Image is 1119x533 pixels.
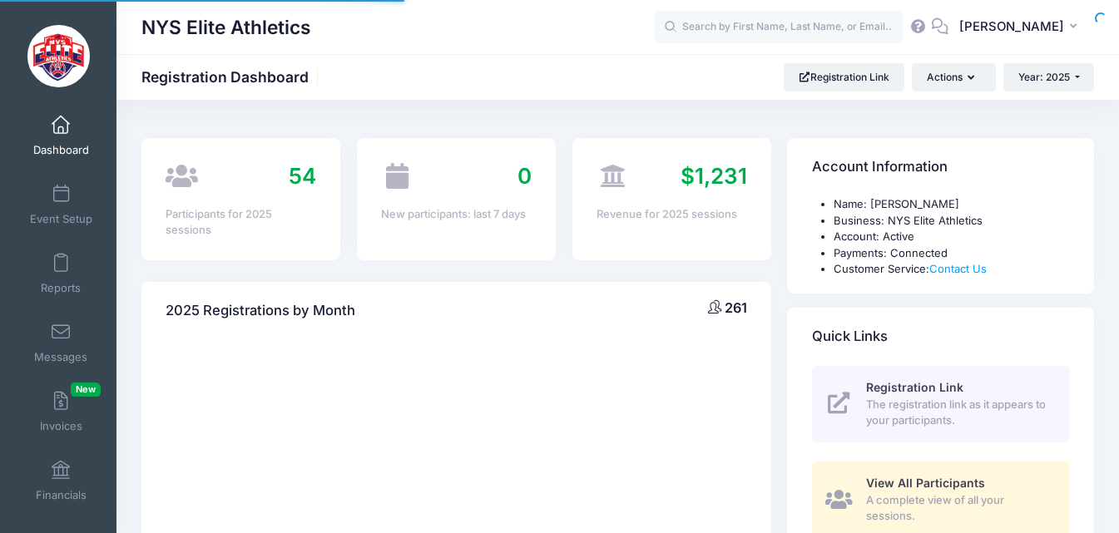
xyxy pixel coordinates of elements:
li: Account: Active [834,229,1070,245]
span: Registration Link [866,380,963,394]
h1: Registration Dashboard [141,68,323,86]
span: 0 [517,163,532,189]
span: A complete view of all your sessions. [866,492,1051,525]
div: New participants: last 7 days [381,206,532,223]
div: Revenue for 2025 sessions [597,206,747,223]
span: New [71,382,101,397]
a: Dashboard [22,106,101,165]
a: InvoicesNew [22,382,101,441]
li: Payments: Connected [834,245,1070,262]
a: Contact Us [929,262,987,275]
a: Reports [22,244,101,303]
span: Event Setup [30,212,92,226]
span: 54 [289,163,316,189]
span: The registration link as it appears to your participants. [866,397,1051,429]
input: Search by First Name, Last Name, or Email... [654,11,904,44]
button: Actions [912,63,995,91]
span: Financials [36,488,87,502]
h4: Account Information [812,144,948,191]
span: Year: 2025 [1018,71,1070,83]
button: Year: 2025 [1003,63,1094,91]
li: Name: [PERSON_NAME] [834,196,1070,213]
button: [PERSON_NAME] [948,8,1094,47]
h4: 2025 Registrations by Month [166,287,355,334]
span: Dashboard [33,143,89,157]
a: Financials [22,452,101,510]
div: Participants for 2025 sessions [166,206,316,239]
h4: Quick Links [812,313,888,360]
img: NYS Elite Athletics [27,25,90,87]
span: Messages [34,350,87,364]
a: Registration Link The registration link as it appears to your participants. [812,366,1070,442]
li: Customer Service: [834,261,1070,278]
a: Messages [22,313,101,372]
li: Business: NYS Elite Athletics [834,213,1070,229]
h1: NYS Elite Athletics [141,8,311,47]
a: Registration Link [784,63,904,91]
span: [PERSON_NAME] [959,17,1064,36]
span: $1,231 [681,163,747,189]
span: Reports [41,281,81,295]
span: Invoices [40,419,82,433]
a: Event Setup [22,175,101,234]
span: 261 [725,299,747,316]
span: View All Participants [866,476,985,490]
